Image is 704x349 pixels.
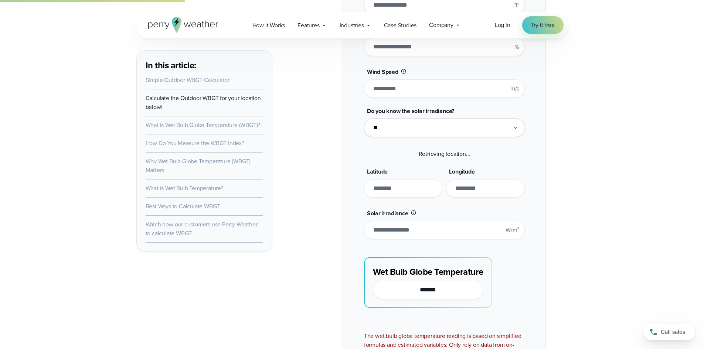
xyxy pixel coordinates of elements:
[429,21,453,30] span: Company
[146,59,263,71] h3: In this article:
[643,324,695,340] a: Call sales
[384,21,417,30] span: Case Studies
[661,328,685,336] span: Call sales
[367,167,388,176] span: Latitude
[146,184,223,192] a: What is Wet Bulb Temperature?
[146,157,251,174] a: Why Wet Bulb Globe Temperature (WBGT) Matters
[522,16,564,34] a: Try it free
[495,21,510,30] a: Log in
[449,167,475,176] span: Longitude
[367,107,454,115] span: Do you know the solar irradiance?
[297,21,319,30] span: Features
[146,94,261,111] a: Calculate the Outdoor WBGT for your location below!
[419,150,470,158] span: Retrieving location...
[340,21,364,30] span: Industries
[367,68,398,76] span: Wind Speed
[367,209,408,218] span: Solar Irradiance
[378,18,423,33] a: Case Studies
[146,139,244,147] a: How Do You Measure the WBGT Index?
[146,76,229,84] a: Simple Outdoor WBGT Calculator
[495,21,510,29] span: Log in
[146,202,220,211] a: Best Ways to Calculate WBGT
[246,18,292,33] a: How it Works
[146,220,258,237] a: Watch how our customers use Perry Weather to calculate WBGT
[252,21,285,30] span: How it Works
[531,21,555,30] span: Try it free
[146,121,261,129] a: What is Wet Bulb Globe Temperature (WBGT)?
